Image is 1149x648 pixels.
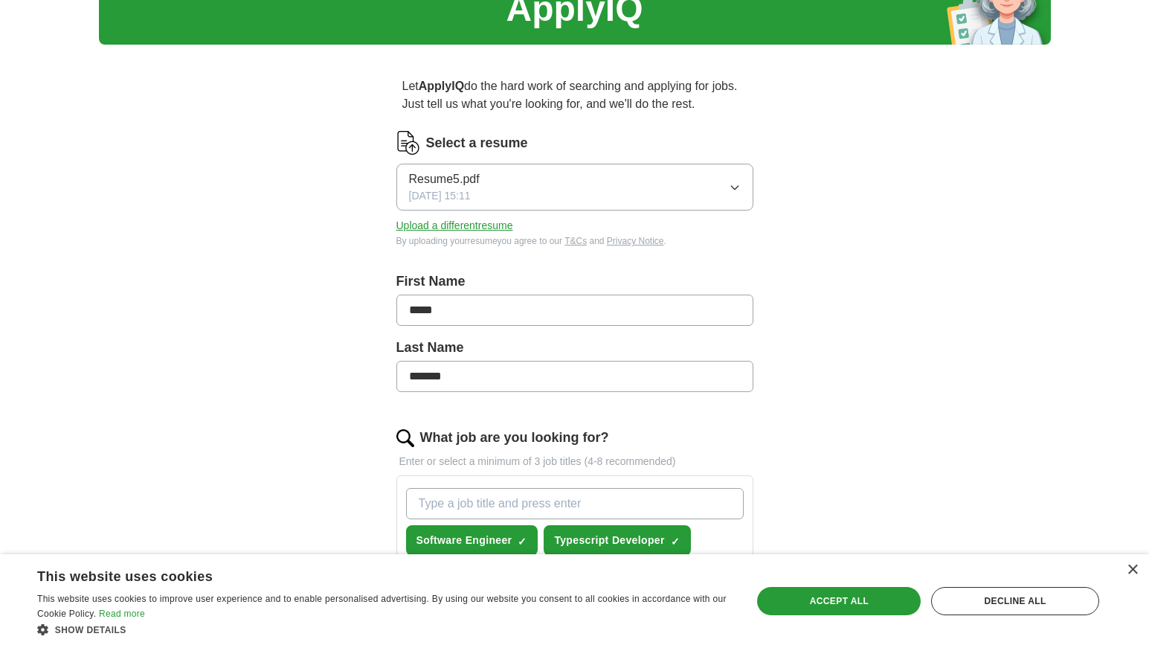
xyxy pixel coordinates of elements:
[396,164,753,211] button: Resume5.pdf[DATE] 15:11
[406,488,744,519] input: Type a job title and press enter
[564,236,587,246] a: T&Cs
[931,587,1099,615] div: Decline all
[396,429,414,447] img: search.png
[396,218,513,234] button: Upload a differentresume
[55,625,126,635] span: Show details
[671,536,680,548] span: ✓
[99,609,145,619] a: Read more, opens a new window
[554,533,664,548] span: Typescript Developer
[544,525,690,556] button: Typescript Developer✓
[396,131,420,155] img: CV Icon
[419,80,464,92] strong: ApplyIQ
[37,563,694,586] div: This website uses cookies
[409,188,471,204] span: [DATE] 15:11
[396,454,753,469] p: Enter or select a minimum of 3 job titles (4-8 recommended)
[426,133,528,153] label: Select a resume
[406,525,538,556] button: Software Engineer✓
[37,622,731,637] div: Show details
[409,170,480,188] span: Resume5.pdf
[396,338,753,358] label: Last Name
[757,587,921,615] div: Accept all
[518,536,527,548] span: ✓
[37,594,727,619] span: This website uses cookies to improve user experience and to enable personalised advertising. By u...
[396,234,753,248] div: By uploading your resume you agree to our and .
[416,533,512,548] span: Software Engineer
[396,272,753,292] label: First Name
[607,236,664,246] a: Privacy Notice
[396,71,753,119] p: Let do the hard work of searching and applying for jobs. Just tell us what you're looking for, an...
[1127,565,1138,576] div: Close
[420,428,609,448] label: What job are you looking for?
